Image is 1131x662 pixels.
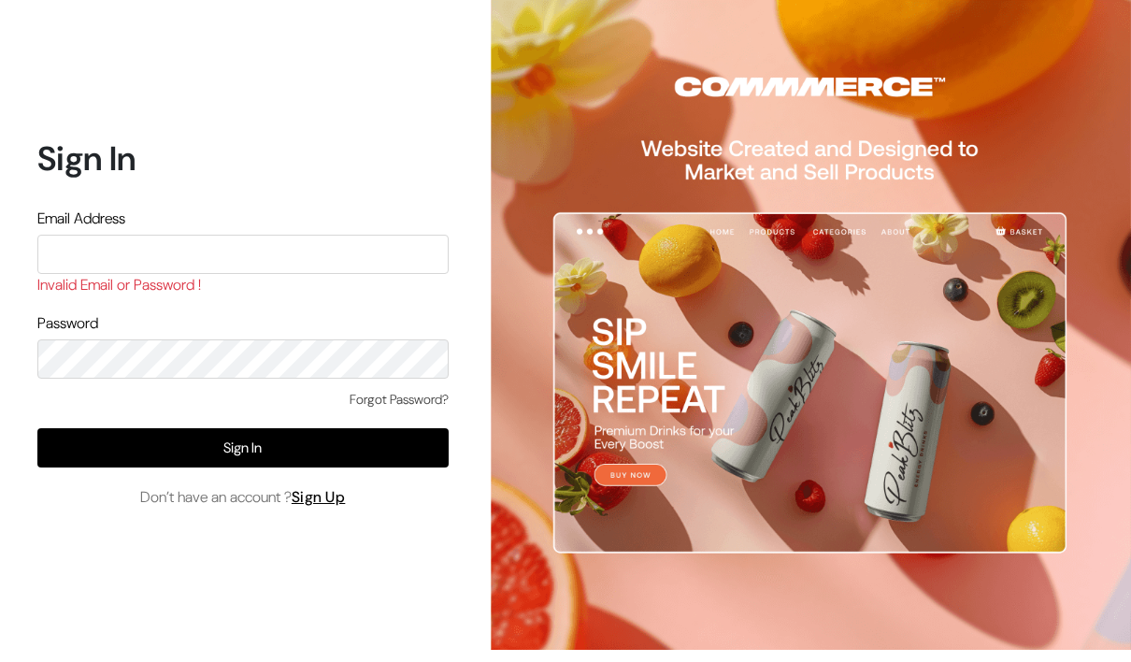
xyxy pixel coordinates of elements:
button: Sign In [37,428,449,468]
a: Forgot Password? [350,390,449,410]
label: Invalid Email or Password ! [37,274,201,296]
label: Password [37,312,98,335]
label: Email Address [37,208,125,230]
h1: Sign In [37,138,449,179]
a: Sign Up [292,487,346,507]
span: Don’t have an account ? [140,486,346,509]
